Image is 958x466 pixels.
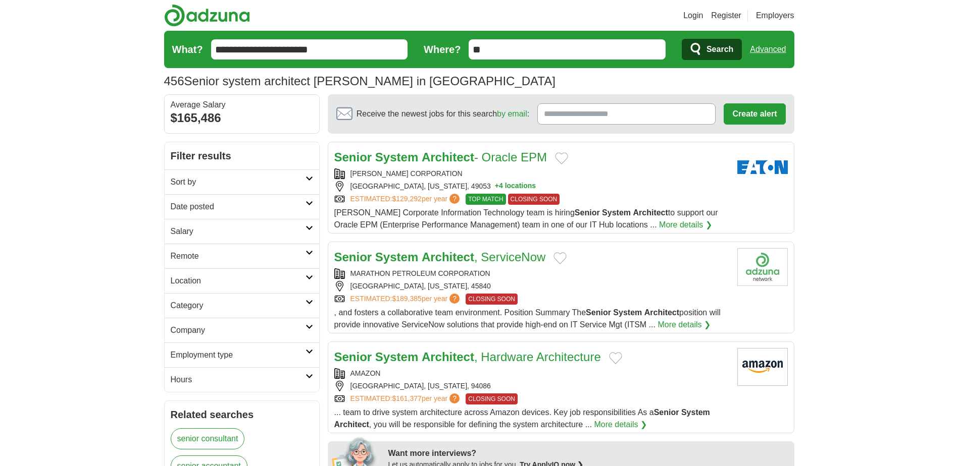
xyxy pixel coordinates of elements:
div: Want more interviews? [388,447,788,459]
span: $189,385 [392,295,421,303]
a: Category [165,293,319,318]
h2: Sort by [171,176,306,188]
h2: Filter results [165,142,319,169]
strong: Senior [654,408,679,417]
div: [GEOGRAPHIC_DATA], [US_STATE], 45840 [334,281,729,292]
a: ESTIMATED:$161,377per year? [350,393,462,404]
a: Location [165,268,319,293]
h2: Date posted [171,201,306,213]
span: 456 [164,72,184,90]
strong: System [681,408,710,417]
span: , and fosters a collaborative team environment. Position Summary The position will provide innova... [334,308,721,329]
h2: Remote [171,250,306,262]
span: + [495,181,499,192]
a: More details ❯ [658,319,711,331]
a: AMAZON [350,369,381,377]
h2: Salary [171,225,306,238]
h2: Category [171,300,306,312]
strong: Architect [334,420,369,429]
a: Register [711,10,741,22]
h2: Related searches [171,407,313,422]
button: Create alert [724,103,785,125]
a: Remote [165,244,319,268]
h1: Senior system architect [PERSON_NAME] in [GEOGRAPHIC_DATA] [164,74,556,88]
span: ? [449,294,460,304]
strong: Senior [586,308,611,317]
a: by email [497,109,527,118]
span: $161,377 [392,394,421,402]
span: CLOSING SOON [508,194,560,205]
div: MARATHON PETROLEUM CORPORATION [334,268,729,279]
img: Amazon logo [737,348,788,386]
label: What? [172,42,203,57]
button: Add to favorite jobs [555,152,568,164]
strong: System [602,208,631,217]
a: Company [165,318,319,342]
button: Search [682,39,742,60]
div: $165,486 [171,109,313,127]
a: ESTIMATED:$189,385per year? [350,294,462,305]
a: Hours [165,367,319,392]
strong: System [375,150,418,164]
img: Company logo [737,248,788,286]
strong: System [613,308,642,317]
a: Senior System Architect, Hardware Architecture [334,350,601,364]
div: [GEOGRAPHIC_DATA], [US_STATE], 49053 [334,181,729,192]
strong: Architect [422,250,474,264]
button: Add to favorite jobs [553,252,567,264]
a: More details ❯ [659,219,712,231]
span: ? [449,194,460,204]
a: Senior System Architect- Oracle EPM [334,150,547,164]
strong: Architect [422,150,474,164]
a: Employers [756,10,794,22]
div: Average Salary [171,101,313,109]
span: ... team to drive system architecture across Amazon devices. Key job responsibilities As a , you ... [334,408,710,429]
strong: System [375,250,418,264]
strong: System [375,350,418,364]
a: ESTIMATED:$129,292per year? [350,194,462,205]
a: senior consultant [171,428,245,449]
a: Date posted [165,194,319,219]
strong: Senior [334,350,372,364]
strong: Senior [575,208,600,217]
span: Search [707,39,733,60]
a: More details ❯ [594,419,647,431]
h2: Location [171,275,306,287]
a: Login [683,10,703,22]
strong: Senior [334,150,372,164]
span: TOP MATCH [466,194,506,205]
span: [PERSON_NAME] Corporate Information Technology team is hiring to support our Oracle EPM (Enterpri... [334,208,718,229]
strong: Architect [633,208,668,217]
label: Where? [424,42,461,57]
img: Adzuna logo [164,4,250,27]
a: Sort by [165,169,319,194]
h2: Company [171,324,306,336]
button: +4 locations [495,181,536,192]
div: [GEOGRAPHIC_DATA], [US_STATE], 94086 [334,381,729,391]
button: Add to favorite jobs [609,352,622,364]
span: CLOSING SOON [466,294,518,305]
h2: Hours [171,374,306,386]
h2: Employment type [171,349,306,361]
strong: Architect [644,308,679,317]
a: Employment type [165,342,319,367]
img: Eaton Corporation logo [737,148,788,186]
span: $129,292 [392,195,421,203]
a: [PERSON_NAME] CORPORATION [350,169,463,178]
span: Receive the newest jobs for this search : [357,108,529,120]
span: ? [449,393,460,403]
strong: Senior [334,250,372,264]
strong: Architect [422,350,474,364]
a: Senior System Architect, ServiceNow [334,250,546,264]
span: CLOSING SOON [466,393,518,404]
a: Salary [165,219,319,244]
